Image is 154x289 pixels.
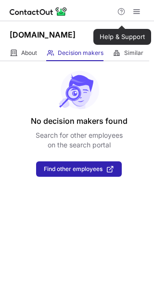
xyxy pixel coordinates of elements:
p: Search for other employees on the search portal [36,131,123,150]
span: About [21,49,37,57]
img: ContactOut v5.3.10 [10,6,67,17]
span: Similar [124,49,143,57]
button: Find other employees [36,161,122,177]
h1: [DOMAIN_NAME] [10,29,76,40]
span: Find other employees [44,166,103,172]
span: Decision makers [58,49,103,57]
header: No decision makers found [31,115,128,127]
img: No leads found [58,71,100,109]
